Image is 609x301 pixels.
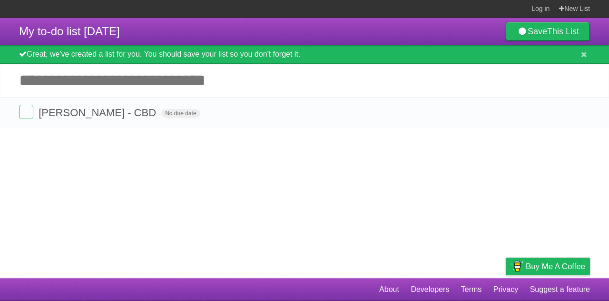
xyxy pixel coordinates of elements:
label: Done [19,105,33,119]
img: Buy me a coffee [511,258,523,274]
span: My to-do list [DATE] [19,25,120,38]
a: Buy me a coffee [506,258,590,275]
span: Buy me a coffee [526,258,585,275]
a: Suggest a feature [530,281,590,299]
span: No due date [161,109,200,118]
a: SaveThis List [506,22,590,41]
a: Developers [411,281,449,299]
a: Terms [461,281,482,299]
a: About [379,281,399,299]
a: Privacy [493,281,518,299]
span: [PERSON_NAME] - CBD [39,107,158,119]
b: This List [547,27,579,36]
